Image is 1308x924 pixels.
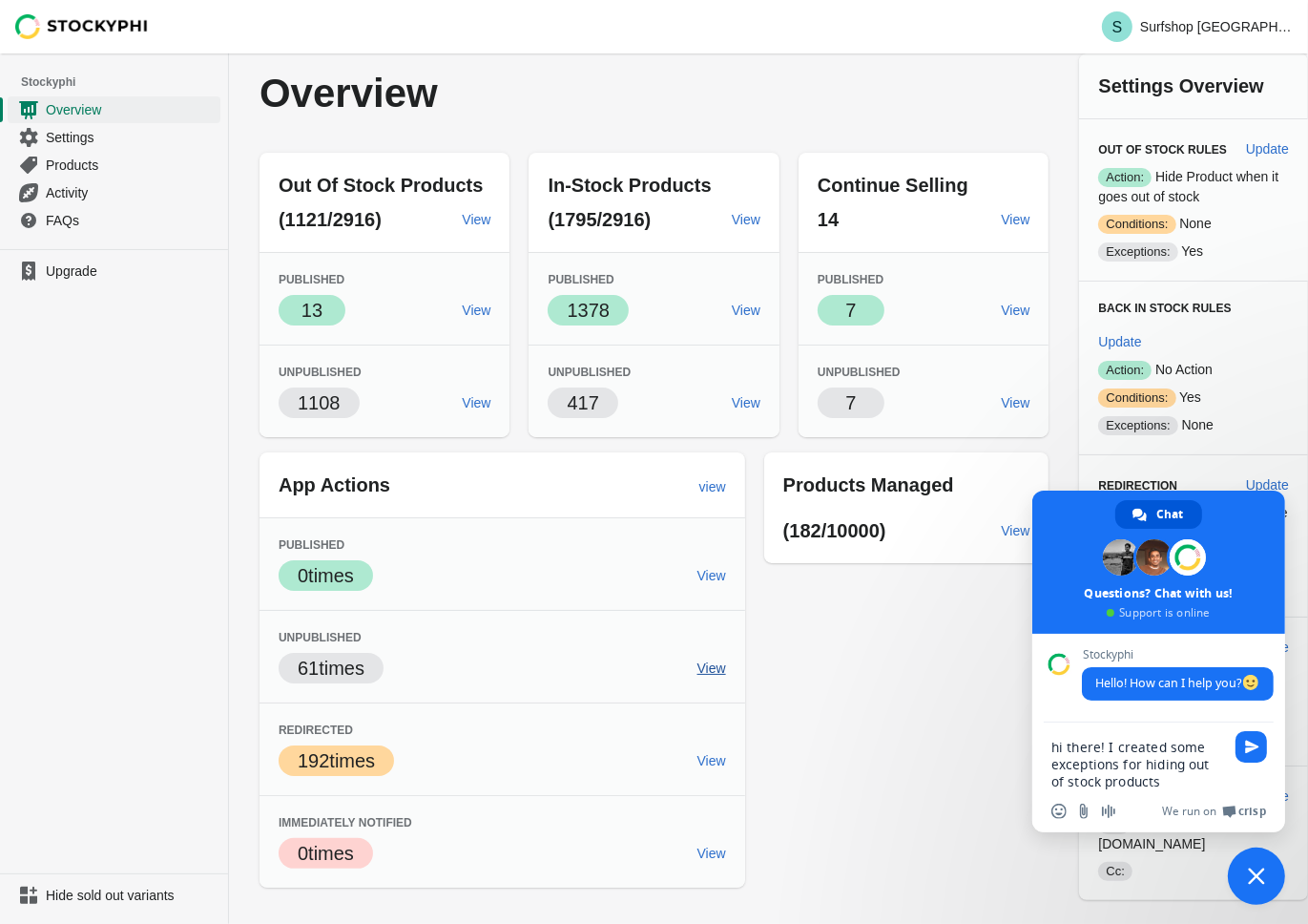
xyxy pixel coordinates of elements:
img: Stockyphi [15,14,149,39]
span: View [1001,212,1029,227]
span: Update [1246,477,1289,493]
span: Conditions: [1098,215,1175,234]
span: Hide sold out variants [46,886,217,905]
p: Hide Product when it goes out of stock [1098,167,1289,206]
span: View [1001,395,1029,410]
span: Hello! How can I help you? [1095,675,1260,691]
span: 1108 [298,392,341,413]
span: Send a file [1076,804,1091,819]
p: Surfshop [GEOGRAPHIC_DATA] [1140,19,1293,34]
button: Update [1090,325,1149,359]
span: 192 times [298,750,375,771]
button: Update [1238,468,1297,502]
span: Immediately Notified [279,816,412,829]
span: 7 [845,300,856,321]
span: View [462,395,490,410]
span: View [462,303,490,318]
span: FAQs [46,211,217,230]
p: None [1098,214,1289,234]
span: Conditions: [1098,388,1175,408]
div: Chat [1115,500,1202,529]
span: Published [279,273,344,286]
a: View [690,836,734,871]
p: None [1098,415,1289,435]
span: Update [1246,141,1289,157]
span: Cc: [1098,862,1132,881]
span: Published [548,273,613,286]
p: Yes [1098,388,1289,408]
div: Close chat [1228,848,1285,905]
a: View [993,202,1037,237]
span: View [697,661,726,676]
span: Exceptions: [1098,416,1177,435]
span: We run on [1162,804,1216,819]
a: View [993,386,1037,420]
span: Crisp [1238,804,1266,819]
p: No Action [1098,360,1289,380]
span: 1378 [567,300,610,321]
p: Yes [1098,241,1289,262]
span: 61 times [298,658,364,679]
span: view [699,479,726,494]
a: Products [8,151,220,178]
a: View [993,514,1037,548]
button: Update [1238,132,1297,166]
h3: Redirection [1098,478,1230,493]
span: Unpublished [279,631,362,644]
a: View [993,293,1037,327]
span: Stockyphi [1082,648,1274,661]
a: Upgrade [8,258,220,284]
a: View [454,202,498,237]
p: 417 [567,389,598,416]
span: Audio message [1101,804,1116,819]
span: Products Managed [783,474,954,495]
span: View [697,753,726,768]
span: Published [818,273,883,286]
text: S [1112,19,1123,35]
span: Chat [1156,500,1183,529]
span: Published [279,538,344,552]
span: View [697,846,726,861]
a: Settings [8,123,220,151]
a: View [724,293,768,327]
span: Insert an emoji [1051,804,1067,819]
textarea: Compose your message... [1051,739,1224,790]
span: Out Of Stock Products [279,175,483,196]
span: 13 [301,300,322,321]
span: Activity [46,183,217,202]
span: (1121/2916) [279,209,382,230]
span: 0 times [298,565,354,586]
span: In-Stock Products [548,175,711,196]
span: View [732,395,760,410]
a: View [724,202,768,237]
span: Send [1235,731,1267,763]
span: View [732,212,760,227]
span: Overview [46,100,217,119]
span: Action: [1098,361,1152,380]
span: Stockyphi [21,73,228,92]
span: View [732,303,760,318]
span: App Actions [279,474,390,495]
h3: Back in Stock Rules [1098,301,1289,316]
span: Continue Selling [818,175,968,196]
span: 14 [818,209,839,230]
span: View [462,212,490,227]
span: (1795/2916) [548,209,651,230]
span: Exceptions: [1098,242,1177,262]
span: Settings Overview [1098,75,1263,96]
a: View [454,293,498,327]
span: 0 times [298,843,354,864]
a: FAQs [8,206,220,234]
h3: Out of Stock Rules [1098,142,1230,157]
a: View [690,651,734,685]
span: Update [1098,334,1141,349]
span: Action: [1098,168,1152,187]
span: Unpublished [279,366,362,379]
a: View [454,386,498,420]
span: Upgrade [46,262,217,281]
span: View [1001,303,1029,318]
span: View [697,568,726,583]
span: View [1001,523,1029,538]
span: (182/10000) [783,520,886,541]
a: View [690,744,734,778]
